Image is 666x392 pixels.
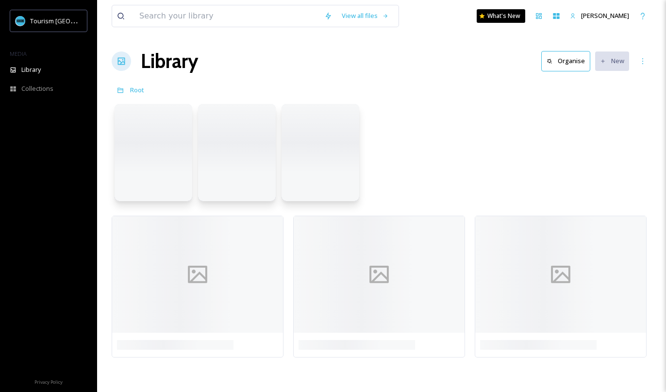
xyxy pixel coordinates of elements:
a: Root [130,84,144,96]
img: tourism_nanaimo_logo.jpeg [16,16,25,26]
a: [PERSON_NAME] [565,6,634,25]
a: Library [141,47,198,76]
span: Collections [21,84,53,93]
button: New [595,51,629,70]
span: Tourism [GEOGRAPHIC_DATA] [30,16,117,25]
span: [PERSON_NAME] [581,11,629,20]
span: Library [21,65,41,74]
span: MEDIA [10,50,27,57]
span: Root [130,85,144,94]
input: Search your library [134,5,319,27]
a: Privacy Policy [34,375,63,387]
a: Organise [541,51,595,71]
a: View all files [337,6,394,25]
span: Privacy Policy [34,379,63,385]
button: Organise [541,51,590,71]
a: What's New [477,9,525,23]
